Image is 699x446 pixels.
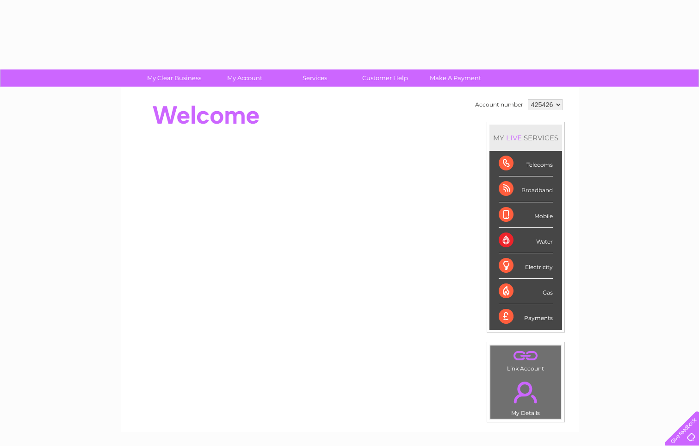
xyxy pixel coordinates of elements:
[493,376,559,408] a: .
[490,374,562,419] td: My Details
[206,69,283,87] a: My Account
[499,253,553,279] div: Electricity
[499,176,553,202] div: Broadband
[277,69,353,87] a: Services
[136,69,212,87] a: My Clear Business
[499,304,553,329] div: Payments
[499,202,553,228] div: Mobile
[490,345,562,374] td: Link Account
[473,97,526,113] td: Account number
[504,133,524,142] div: LIVE
[493,348,559,364] a: .
[417,69,494,87] a: Make A Payment
[347,69,423,87] a: Customer Help
[499,279,553,304] div: Gas
[489,125,562,151] div: MY SERVICES
[499,228,553,253] div: Water
[499,151,553,176] div: Telecoms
